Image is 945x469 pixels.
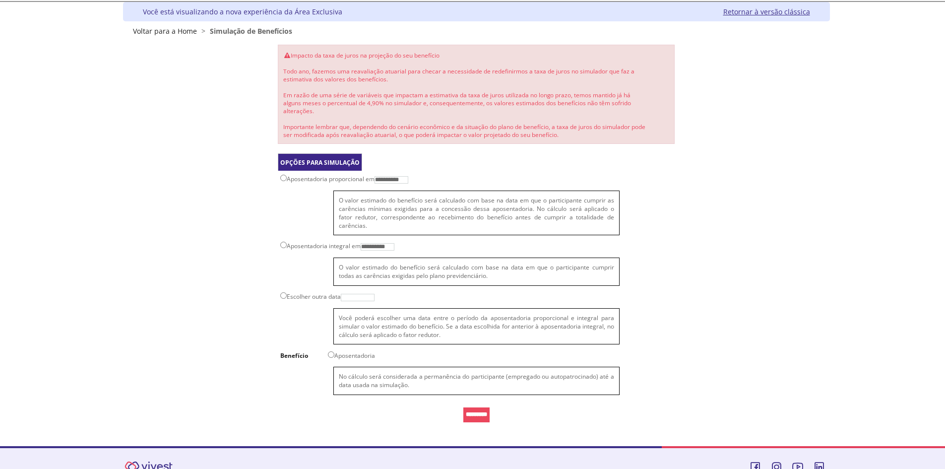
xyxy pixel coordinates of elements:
[143,7,342,16] div: Você está visualizando a nova experiência da Área Exclusiva
[723,7,810,16] a: Retornar à versão clássica
[278,288,675,306] td: Escolher outra data
[339,314,614,339] div: Você poderá escolher uma data entre o período da aposentadoria proporcional e integral para simul...
[116,2,830,446] div: Vivest
[339,372,614,389] div: No cálculo será considerada a permanência do participante (empregado ou autopatrocinado) até a da...
[278,347,325,364] td: Benefício
[210,26,292,36] span: Simulação de Benefícios
[182,45,771,427] section: FunCESP - Novo Simulador de benefícios
[278,153,362,171] div: OPÇÕES PARA SIMULAÇÃO
[278,171,675,188] td: Aposentadoria proporcional em
[339,196,614,230] div: O valor estimado do benefício será calculado com base na data em que o participante cumprir as ca...
[199,26,208,36] span: >
[133,26,197,36] a: Voltar para a Home
[325,347,675,364] td: Aposentadoria
[339,263,614,280] div: O valor estimado do benefício será calculado com base na data em que o participante cumprir todas...
[278,238,675,255] td: Aposentadoria integral em
[283,51,440,59] span: Impacto da taxa de juros na projeção do seu benefício
[278,45,675,144] div: Todo ano, fazemos uma reavaliação atuarial para checar a necessidade de redefinirmos a taxa de ju...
